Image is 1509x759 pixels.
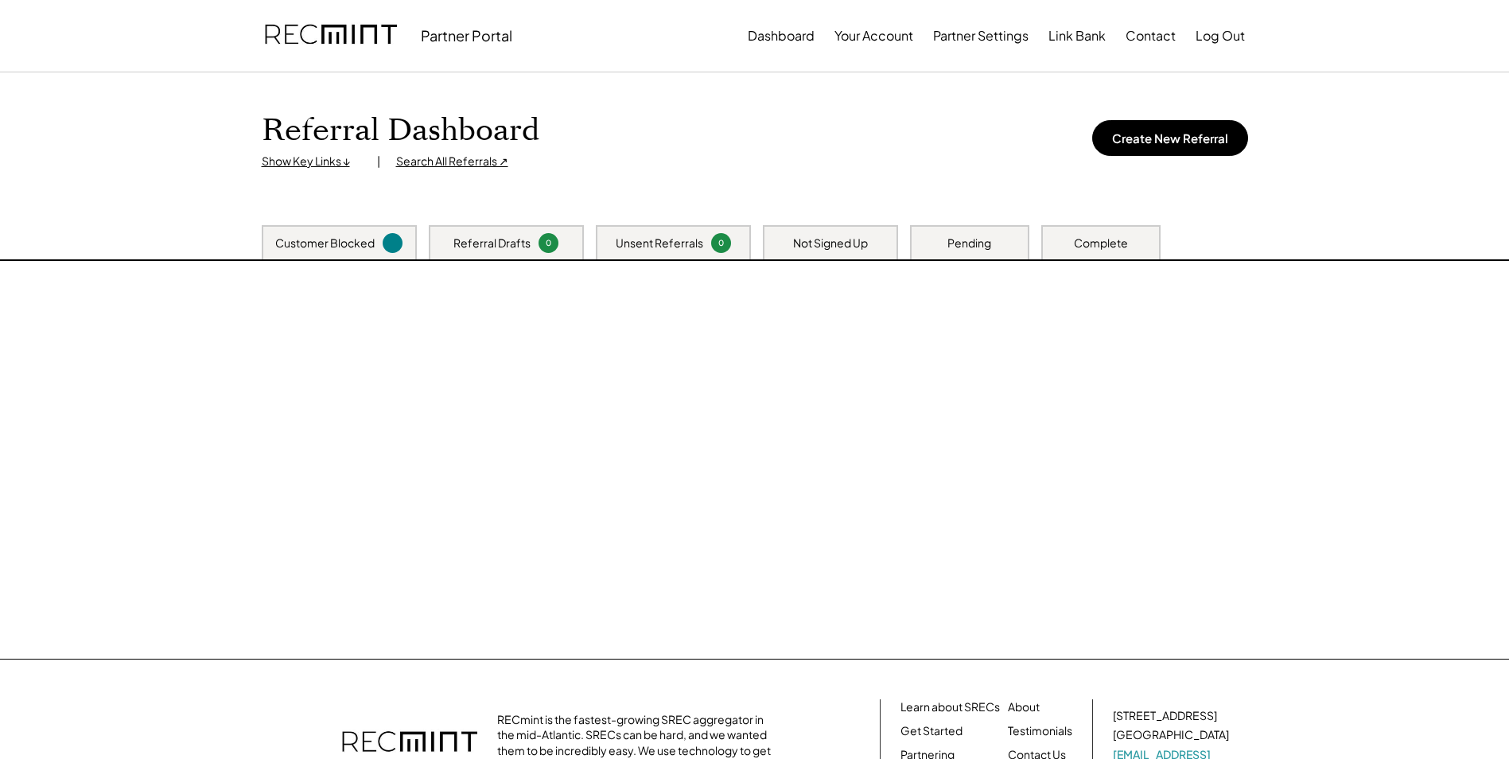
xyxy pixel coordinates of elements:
[834,20,913,52] button: Your Account
[1048,20,1106,52] button: Link Bank
[1126,20,1176,52] button: Contact
[947,235,991,251] div: Pending
[1092,120,1248,156] button: Create New Referral
[616,235,703,251] div: Unsent Referrals
[262,154,361,169] div: Show Key Links ↓
[421,26,512,45] div: Partner Portal
[1008,699,1040,715] a: About
[1008,723,1072,739] a: Testimonials
[265,9,397,63] img: recmint-logotype%403x.png
[793,235,868,251] div: Not Signed Up
[748,20,815,52] button: Dashboard
[1074,235,1128,251] div: Complete
[900,699,1000,715] a: Learn about SRECs
[396,154,508,169] div: Search All Referrals ↗
[541,237,556,249] div: 0
[1113,727,1229,743] div: [GEOGRAPHIC_DATA]
[262,112,539,150] h1: Referral Dashboard
[1113,708,1217,724] div: [STREET_ADDRESS]
[377,154,380,169] div: |
[900,723,963,739] a: Get Started
[933,20,1029,52] button: Partner Settings
[453,235,531,251] div: Referral Drafts
[275,235,375,251] div: Customer Blocked
[714,237,729,249] div: 0
[1196,20,1245,52] button: Log Out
